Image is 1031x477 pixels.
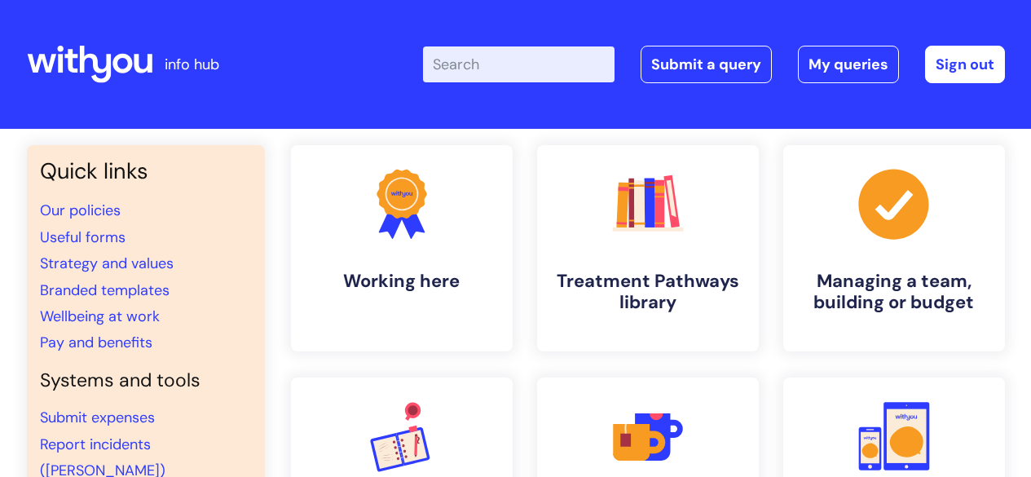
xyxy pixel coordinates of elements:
h3: Quick links [40,158,252,184]
h4: Managing a team, building or budget [796,271,992,314]
p: info hub [165,51,219,77]
a: Sign out [925,46,1005,83]
a: Submit expenses [40,408,155,427]
a: My queries [798,46,899,83]
div: | - [423,46,1005,83]
a: Our policies [40,201,121,220]
a: Treatment Pathways library [537,145,759,351]
h4: Systems and tools [40,369,252,392]
a: Strategy and values [40,254,174,273]
a: Pay and benefits [40,333,152,352]
a: Branded templates [40,280,170,300]
a: Wellbeing at work [40,307,160,326]
h4: Treatment Pathways library [550,271,746,314]
a: Useful forms [40,227,126,247]
input: Search [423,46,615,82]
a: Working here [291,145,513,351]
a: Managing a team, building or budget [783,145,1005,351]
h4: Working here [304,271,500,292]
a: Submit a query [641,46,772,83]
